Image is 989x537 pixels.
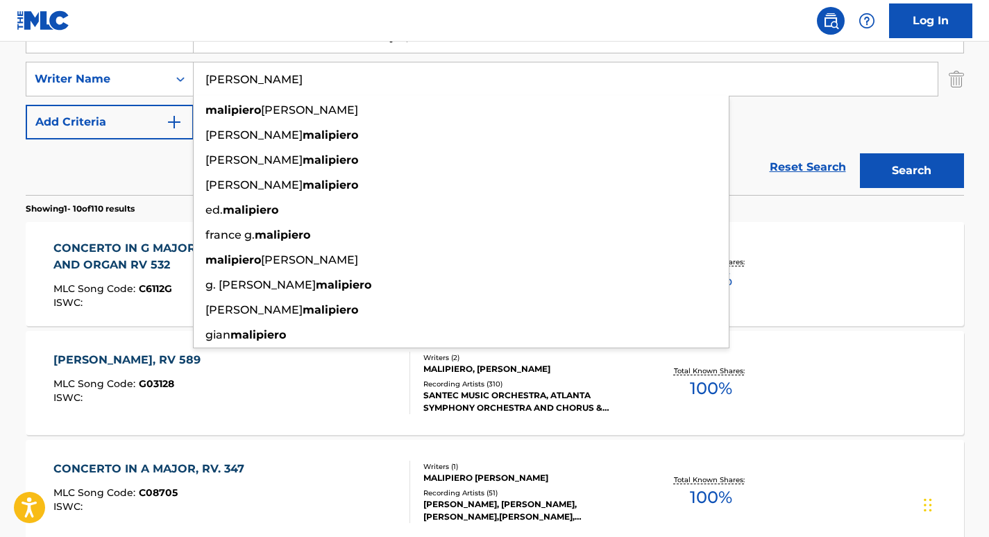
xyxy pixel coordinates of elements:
[53,486,139,499] span: MLC Song Code :
[690,485,732,510] span: 100 %
[53,377,139,390] span: MLC Song Code :
[261,253,358,266] span: [PERSON_NAME]
[423,488,633,498] div: Recording Artists ( 51 )
[205,178,303,191] span: [PERSON_NAME]
[166,114,183,130] img: 9d2ae6d4665cec9f34b9.svg
[859,12,875,29] img: help
[889,3,972,38] a: Log In
[690,376,732,401] span: 100 %
[205,153,303,167] span: [PERSON_NAME]
[303,128,358,142] strong: malipiero
[423,461,633,472] div: Writers ( 1 )
[53,391,86,404] span: ISWC :
[423,363,633,375] div: MALIPIERO, [PERSON_NAME]
[920,470,989,537] iframe: Chat Widget
[423,352,633,363] div: Writers ( 2 )
[817,7,845,35] a: Public Search
[205,303,303,316] span: [PERSON_NAME]
[949,62,964,96] img: Delete Criterion
[924,484,932,526] div: Drag
[26,203,135,215] p: Showing 1 - 10 of 110 results
[53,352,208,368] div: [PERSON_NAME], RV 589
[853,7,881,35] div: Help
[223,203,278,216] strong: malipiero
[26,331,964,435] a: [PERSON_NAME], RV 589MLC Song Code:G03128ISWC:Writers (2)MALIPIERO, [PERSON_NAME]Recording Artist...
[205,253,261,266] strong: malipiero
[423,472,633,484] div: MALIPIERO [PERSON_NAME]
[822,12,839,29] img: search
[139,486,178,499] span: C08705
[139,377,174,390] span: G03128
[26,19,964,195] form: Search Form
[763,152,853,182] a: Reset Search
[423,389,633,414] div: SANTEC MUSIC ORCHESTRA, ATLANTA SYMPHONY ORCHESTRA AND CHORUS & [PERSON_NAME], NEW LONDON SINGERS...
[303,178,358,191] strong: malipiero
[303,153,358,167] strong: malipiero
[26,105,194,139] button: Add Criteria
[316,278,371,291] strong: malipiero
[53,240,398,273] div: CONCERTO IN G MAJOR FOR TWO MANDOLINS, STRINGS AND ORGAN RV 532
[205,228,255,241] span: france g.
[261,103,358,117] span: [PERSON_NAME]
[423,379,633,389] div: Recording Artists ( 310 )
[26,222,964,326] a: CONCERTO IN G MAJOR FOR TWO MANDOLINS, STRINGS AND ORGAN RV 532MLC Song Code:C6112GISWC:Writers (...
[17,10,70,31] img: MLC Logo
[303,303,358,316] strong: malipiero
[423,498,633,523] div: [PERSON_NAME], [PERSON_NAME],[PERSON_NAME],[PERSON_NAME], [PERSON_NAME], [PERSON_NAME]/[PERSON_NA...
[230,328,286,341] strong: malipiero
[205,328,230,341] span: gian
[205,128,303,142] span: [PERSON_NAME]
[53,282,139,295] span: MLC Song Code :
[674,366,748,376] p: Total Known Shares:
[53,461,251,477] div: CONCERTO IN A MAJOR, RV. 347
[139,282,172,295] span: C6112G
[53,500,86,513] span: ISWC :
[255,228,310,241] strong: malipiero
[674,475,748,485] p: Total Known Shares:
[35,71,160,87] div: Writer Name
[53,296,86,309] span: ISWC :
[205,203,223,216] span: ed.
[205,278,316,291] span: g. [PERSON_NAME]
[860,153,964,188] button: Search
[205,103,261,117] strong: malipiero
